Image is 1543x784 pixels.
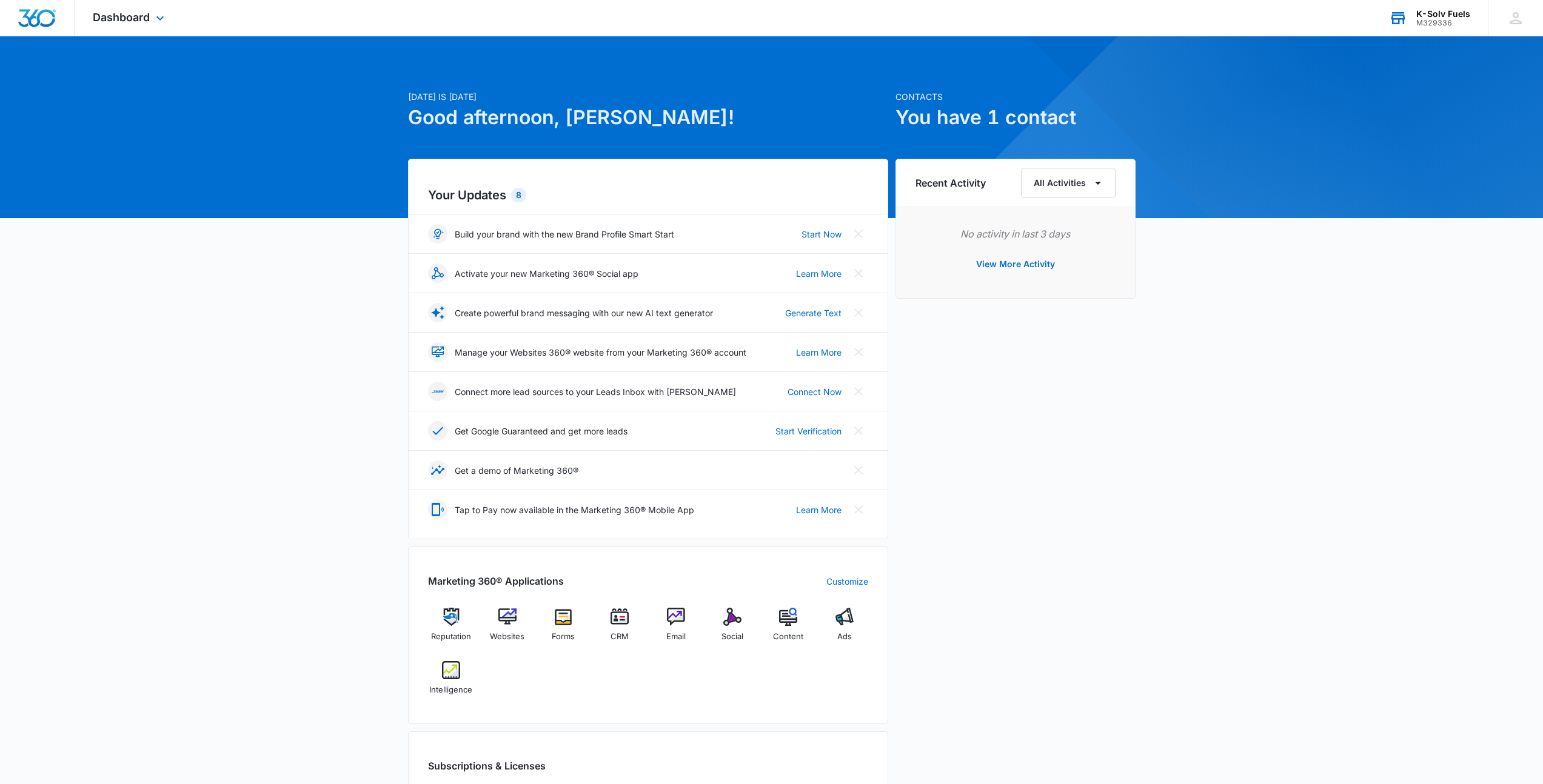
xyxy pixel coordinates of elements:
button: Close [849,303,868,322]
span: Websites [490,631,524,643]
a: Social [709,608,755,651]
h2: Subscriptions & Licenses [428,759,546,773]
button: Close [849,500,868,519]
p: [DATE] is [DATE] [408,90,888,103]
div: account name [1416,9,1470,19]
p: Create powerful brand messaging with our new AI text generator [455,307,713,319]
a: Email [653,608,700,651]
p: Contacts [895,90,1136,103]
a: Generate Text [785,307,842,319]
a: Start Now [802,228,842,241]
p: Manage your Websites 360® website from your Marketing 360® account [455,346,746,359]
h2: Your Updates [428,186,868,204]
p: Get Google Guaranteed and get more leads [455,425,628,437]
button: All Activities [1021,168,1116,198]
h6: Recent Activity [915,176,986,190]
p: Tap to Pay now available in the Marketing 360® Mobile App [455,503,694,516]
a: Start Verification [775,425,842,437]
a: CRM [597,608,643,651]
button: Close [849,342,868,362]
span: Email [666,631,686,643]
span: Ads [837,631,852,643]
button: Close [849,224,868,244]
p: No activity in last 3 days [915,227,1116,241]
h1: Good afternoon, [PERSON_NAME]! [408,103,888,132]
a: Ads [822,608,868,651]
a: Learn More [796,267,842,280]
h2: Marketing 360® Applications [428,574,564,588]
a: Connect Now [788,385,842,398]
span: Intelligence [429,684,472,696]
a: Reputation [428,608,475,651]
div: 8 [511,188,526,202]
a: Content [765,608,812,651]
button: Close [849,460,868,480]
span: Social [721,631,743,643]
a: Customize [826,575,868,588]
button: Close [849,264,868,283]
span: Reputation [431,631,471,643]
a: Forms [540,608,587,651]
p: Get a demo of Marketing 360® [455,464,578,477]
span: CRM [611,631,629,643]
a: Learn More [796,346,842,359]
p: Connect more lead sources to your Leads Inbox with [PERSON_NAME] [455,385,736,398]
h1: You have 1 contact [895,103,1136,132]
a: Intelligence [428,661,475,705]
a: Learn More [796,503,842,516]
p: Build your brand with the new Brand Profile Smart Start [455,228,674,241]
p: Activate your new Marketing 360® Social app [455,267,638,280]
a: Websites [484,608,531,651]
button: Close [849,382,868,401]
div: account id [1416,19,1470,27]
button: Close [849,421,868,440]
button: View More Activity [964,250,1067,279]
span: Forms [552,631,575,643]
span: Dashboard [93,11,150,24]
span: Content [773,631,803,643]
